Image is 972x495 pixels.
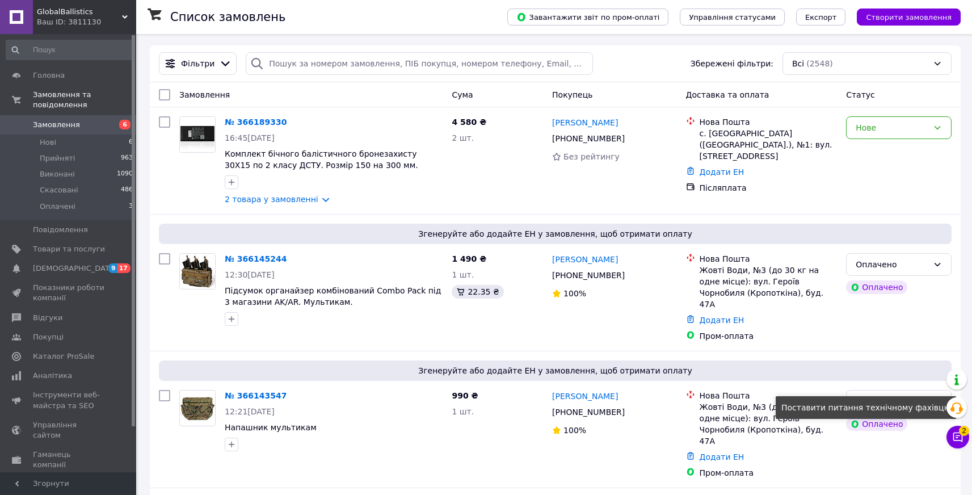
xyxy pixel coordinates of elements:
[225,423,317,432] a: Напашник мультикам
[225,195,318,204] a: 2 товара у замовленні
[121,153,133,163] span: 963
[563,289,586,298] span: 100%
[700,390,838,401] div: Нова Пошта
[845,12,961,21] a: Створити замовлення
[563,426,586,435] span: 100%
[700,330,838,342] div: Пром-оплата
[552,408,625,417] span: [PHONE_NUMBER]
[959,425,969,435] span: 2
[33,351,94,362] span: Каталог ProSale
[689,13,776,22] span: Управління статусами
[180,117,215,152] img: Фото товару
[129,202,133,212] span: 3
[179,116,216,153] a: Фото товару
[856,395,928,408] div: Оплачено
[119,120,131,129] span: 6
[846,417,907,431] div: Оплачено
[33,263,117,274] span: [DEMOGRAPHIC_DATA]
[40,153,75,163] span: Прийняті
[452,90,473,99] span: Cума
[452,391,478,400] span: 990 ₴
[792,58,804,69] span: Всі
[452,118,486,127] span: 4 580 ₴
[856,121,928,134] div: Нове
[179,390,216,426] a: Фото товару
[680,9,785,26] button: Управління статусами
[516,12,659,22] span: Завантажити звіт по пром-оплаті
[6,40,134,60] input: Пошук
[225,286,441,307] a: Підсумок органайзер комбінований Combo Pack під 3 магазини AK/AR. Мультикам.
[796,9,846,26] button: Експорт
[180,391,215,426] img: Фото товару
[225,254,287,263] a: № 366145244
[33,120,80,130] span: Замовлення
[179,253,216,290] a: Фото товару
[37,17,136,27] div: Ваш ID: 3811130
[179,90,230,99] span: Замовлення
[846,90,875,99] span: Статус
[776,396,956,419] div: Поставити питання технічному фахівцю
[552,134,625,143] span: [PHONE_NUMBER]
[856,258,928,271] div: Оплачено
[121,185,133,195] span: 486
[552,391,618,402] a: [PERSON_NAME]
[180,254,215,289] img: Фото товару
[163,365,947,376] span: Згенеруйте або додайте ЕН у замовлення, щоб отримати оплату
[552,271,625,280] span: [PHONE_NUMBER]
[700,128,838,162] div: с. [GEOGRAPHIC_DATA] ([GEOGRAPHIC_DATA].), №1: вул. [STREET_ADDRESS]
[40,185,78,195] span: Скасовані
[40,137,56,148] span: Нові
[117,169,133,179] span: 1090
[686,90,769,99] span: Доставка та оплата
[33,420,105,441] span: Управління сайтом
[552,117,618,128] a: [PERSON_NAME]
[700,182,838,194] div: Післяплата
[700,401,838,447] div: Жовті Води, №3 (до 30 кг на одне місце): вул. Героїв Чорнобиля (Кропоткіна), буд. 47А
[563,152,620,161] span: Без рейтингу
[40,202,75,212] span: Оплачені
[452,285,503,299] div: 22.35 ₴
[805,13,837,22] span: Експорт
[700,265,838,310] div: Жовті Води, №3 (до 30 кг на одне місце): вул. Героїв Чорнобиля (Кропоткіна), буд. 47А
[117,263,131,273] span: 17
[452,407,474,416] span: 1 шт.
[33,450,105,470] span: Гаманець компанії
[33,390,105,410] span: Інструменти веб-майстра та SEO
[108,263,117,273] span: 9
[452,133,474,142] span: 2 шт.
[33,90,136,110] span: Замовлення та повідомлення
[33,332,64,342] span: Покупці
[225,149,418,170] a: Комплект бічного балістичного бронезахисту 30Х15 по 2 класу ДСТУ. Розмір 150 на 300 мм.
[225,407,275,416] span: 12:21[DATE]
[700,167,744,177] a: Додати ЕН
[225,270,275,279] span: 12:30[DATE]
[33,313,62,323] span: Відгуки
[507,9,668,26] button: Завантажити звіт по пром-оплаті
[246,52,593,75] input: Пошук за номером замовлення, ПІБ покупця, номером телефону, Email, номером накладної
[33,371,72,381] span: Аналітика
[700,316,744,325] a: Додати ЕН
[946,426,969,448] button: Чат з покупцем2
[806,59,833,68] span: (2548)
[452,254,486,263] span: 1 490 ₴
[163,228,947,240] span: Згенеруйте або додайте ЕН у замовлення, щоб отримати оплату
[700,116,838,128] div: Нова Пошта
[37,7,122,17] span: GlobalBallistics
[225,133,275,142] span: 16:45[DATE]
[225,118,287,127] a: № 366189330
[552,254,618,265] a: [PERSON_NAME]
[170,10,285,24] h1: Список замовлень
[33,244,105,254] span: Товари та послуги
[33,225,88,235] span: Повідомлення
[452,270,474,279] span: 1 шт.
[857,9,961,26] button: Створити замовлення
[552,90,592,99] span: Покупець
[700,253,838,265] div: Нова Пошта
[33,283,105,303] span: Показники роботи компанії
[40,169,75,179] span: Виконані
[866,13,952,22] span: Створити замовлення
[129,137,133,148] span: 6
[700,452,744,462] a: Додати ЕН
